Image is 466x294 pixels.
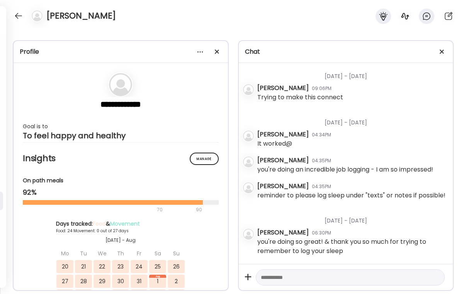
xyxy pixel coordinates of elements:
div: 06:30PM [312,229,331,236]
div: [DATE] - [DATE] [257,207,447,228]
div: Goal is to [23,122,219,131]
div: 04:35PM [312,183,331,190]
img: bg-avatar-default.svg [243,131,254,141]
div: [PERSON_NAME] [257,83,309,93]
div: 90 [195,205,203,214]
div: 21 [75,260,92,273]
div: 30 [112,275,129,288]
div: Fr [131,247,148,260]
div: [DATE] - [DATE] [257,109,447,130]
img: bg-avatar-default.svg [243,84,254,95]
div: Manage [190,153,219,165]
div: 09:06PM [312,85,332,92]
div: 2 [168,275,185,288]
div: Food: 24 Movement: 0 out of 27 days [56,228,185,234]
div: Days tracked: & [56,220,185,228]
div: reminder to please log sleep under "texts" or notes if possible! [257,191,446,200]
div: Tu [75,247,92,260]
div: Su [168,247,185,260]
img: bg-avatar-default.svg [109,73,132,96]
h4: [PERSON_NAME] [46,10,116,22]
img: bg-avatar-default.svg [32,10,43,21]
h2: Insights [23,153,219,164]
div: 04:35PM [312,157,331,164]
div: 25 [149,260,166,273]
div: Mo [56,247,73,260]
div: 70 [23,205,194,214]
div: Profile [20,47,222,56]
div: [DATE] - Aug [56,237,185,244]
div: [PERSON_NAME] [257,182,309,191]
div: [PERSON_NAME] [257,228,309,237]
div: 26 [168,260,185,273]
div: It worked@ [257,139,292,148]
div: [PERSON_NAME] [257,156,309,165]
div: 23 [112,260,129,273]
div: 29 [94,275,111,288]
div: We [94,247,111,260]
div: Trying to make this connect [257,93,343,102]
div: Th [112,247,129,260]
div: 27 [56,275,73,288]
div: To feel happy and healthy [23,131,219,140]
div: you're doing an incredible job logging - I am so impressed! [257,165,433,174]
div: On path meals [23,177,219,185]
span: Movement [110,220,140,228]
div: 28 [75,275,92,288]
img: bg-avatar-default.svg [243,156,254,167]
img: bg-avatar-default.svg [243,182,254,193]
div: you're doing so great! & thank you so much for trying to remember to log your sleep [257,237,447,256]
img: bg-avatar-default.svg [243,229,254,240]
div: [DATE] - [DATE] [257,263,447,284]
span: Food [93,220,106,228]
div: 31 [131,275,148,288]
div: Aug [149,275,166,278]
div: Chat [245,47,447,56]
div: [PERSON_NAME] [257,130,309,139]
div: 24 [131,260,148,273]
div: 20 [56,260,73,273]
div: Sa [149,247,166,260]
div: 92% [23,188,219,197]
div: 1 [149,275,166,288]
div: [DATE] - [DATE] [257,63,447,83]
div: 04:34PM [312,131,331,138]
div: 22 [94,260,111,273]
